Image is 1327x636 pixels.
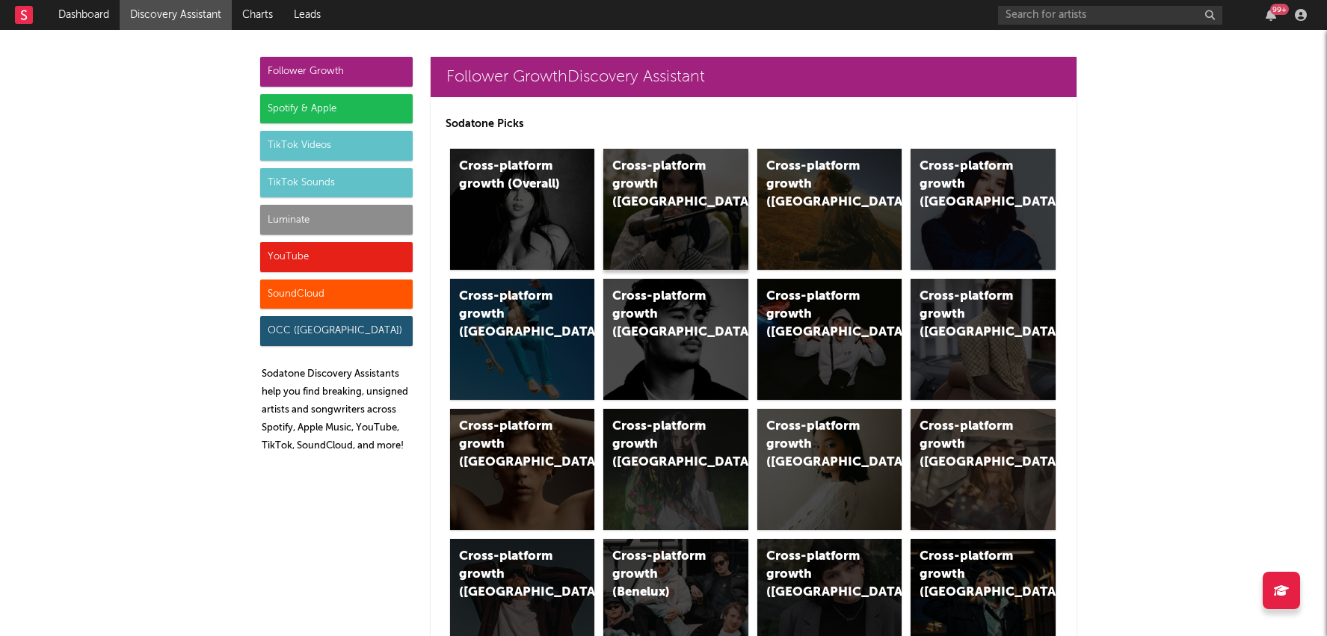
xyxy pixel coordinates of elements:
[450,149,595,270] a: Cross-platform growth (Overall)
[612,548,714,602] div: Cross-platform growth (Benelux)
[260,316,413,346] div: OCC ([GEOGRAPHIC_DATA])
[431,57,1077,97] a: Follower GrowthDiscovery Assistant
[911,409,1056,530] a: Cross-platform growth ([GEOGRAPHIC_DATA])
[260,131,413,161] div: TikTok Videos
[260,57,413,87] div: Follower Growth
[260,94,413,124] div: Spotify & Apple
[1266,9,1276,21] button: 99+
[766,158,868,212] div: Cross-platform growth ([GEOGRAPHIC_DATA])
[920,288,1021,342] div: Cross-platform growth ([GEOGRAPHIC_DATA])
[446,115,1062,133] p: Sodatone Picks
[911,279,1056,400] a: Cross-platform growth ([GEOGRAPHIC_DATA])
[757,409,902,530] a: Cross-platform growth ([GEOGRAPHIC_DATA])
[603,149,748,270] a: Cross-platform growth ([GEOGRAPHIC_DATA])
[766,288,868,342] div: Cross-platform growth ([GEOGRAPHIC_DATA]/GSA)
[766,548,868,602] div: Cross-platform growth ([GEOGRAPHIC_DATA])
[450,279,595,400] a: Cross-platform growth ([GEOGRAPHIC_DATA])
[1270,4,1289,15] div: 99 +
[612,418,714,472] div: Cross-platform growth ([GEOGRAPHIC_DATA])
[603,279,748,400] a: Cross-platform growth ([GEOGRAPHIC_DATA])
[262,365,413,455] p: Sodatone Discovery Assistants help you find breaking, unsigned artists and songwriters across Spo...
[757,149,902,270] a: Cross-platform growth ([GEOGRAPHIC_DATA])
[998,6,1222,25] input: Search for artists
[911,149,1056,270] a: Cross-platform growth ([GEOGRAPHIC_DATA])
[612,158,714,212] div: Cross-platform growth ([GEOGRAPHIC_DATA])
[603,409,748,530] a: Cross-platform growth ([GEOGRAPHIC_DATA])
[920,548,1021,602] div: Cross-platform growth ([GEOGRAPHIC_DATA])
[766,418,868,472] div: Cross-platform growth ([GEOGRAPHIC_DATA])
[459,158,561,194] div: Cross-platform growth (Overall)
[260,205,413,235] div: Luminate
[260,242,413,272] div: YouTube
[260,168,413,198] div: TikTok Sounds
[920,418,1021,472] div: Cross-platform growth ([GEOGRAPHIC_DATA])
[612,288,714,342] div: Cross-platform growth ([GEOGRAPHIC_DATA])
[260,280,413,309] div: SoundCloud
[450,409,595,530] a: Cross-platform growth ([GEOGRAPHIC_DATA])
[459,288,561,342] div: Cross-platform growth ([GEOGRAPHIC_DATA])
[757,279,902,400] a: Cross-platform growth ([GEOGRAPHIC_DATA]/GSA)
[459,548,561,602] div: Cross-platform growth ([GEOGRAPHIC_DATA])
[459,418,561,472] div: Cross-platform growth ([GEOGRAPHIC_DATA])
[920,158,1021,212] div: Cross-platform growth ([GEOGRAPHIC_DATA])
